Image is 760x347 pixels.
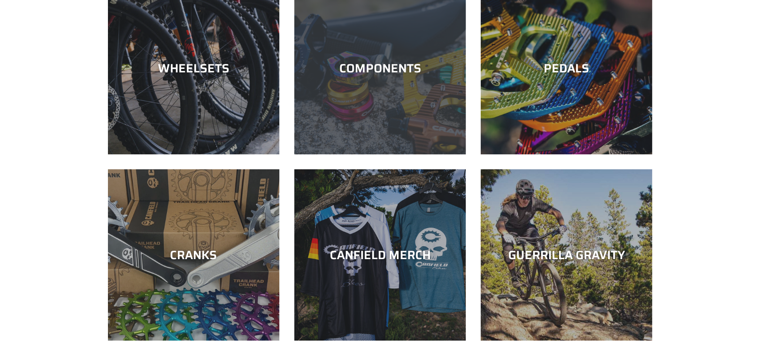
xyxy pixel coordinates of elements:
a: GUERRILLA GRAVITY [481,169,652,341]
a: CRANKS [108,169,279,341]
a: CANFIELD MERCH [294,169,466,341]
div: COMPONENTS [294,61,466,76]
div: PEDALS [481,61,652,76]
div: CANFIELD MERCH [294,248,466,262]
div: CRANKS [108,248,279,262]
div: WHEELSETS [108,61,279,76]
div: GUERRILLA GRAVITY [481,248,652,262]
